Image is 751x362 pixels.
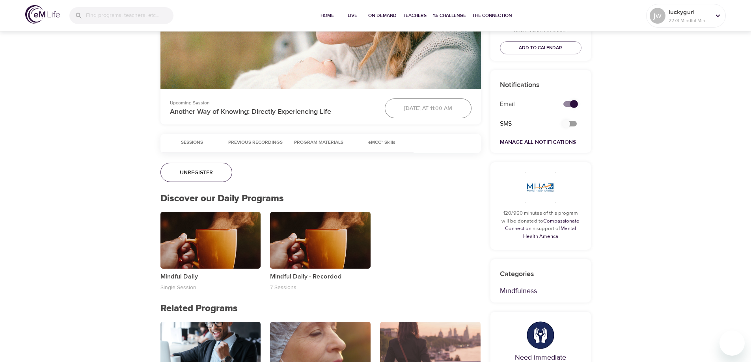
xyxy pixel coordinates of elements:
[318,11,337,20] span: Home
[650,8,665,24] div: jw
[270,284,296,291] p: 7 Sessions
[433,11,466,20] span: 1% Challenge
[500,269,581,279] p: Categories
[669,17,710,24] p: 2278 Mindful Minutes
[180,168,213,178] span: Unregister
[519,44,562,52] span: Add to Calendar
[495,95,554,113] div: Email
[170,99,375,106] p: Upcoming Session
[86,7,173,24] input: Find programs, teachers, etc...
[160,191,481,206] p: Discover our Daily Programs
[472,11,512,20] span: The Connection
[500,139,576,146] a: Manage All Notifications
[228,139,283,147] span: Previous Recordings
[523,225,576,239] a: Mental Health America
[500,41,581,54] button: Add to Calendar
[160,301,481,316] p: Related Programs
[669,7,710,17] p: luckygurl
[500,286,581,296] p: Mindfulness
[495,115,554,133] div: SMS
[160,284,196,291] p: Single Session
[160,163,232,182] button: Unregister
[368,11,397,20] span: On-Demand
[527,321,554,349] img: hands.png
[719,330,745,356] iframe: Button to launch messaging window
[355,139,409,147] span: eMCC™ Skills
[165,139,219,147] span: Sessions
[170,106,375,117] p: Another Way of Knowing: Directly Experiencing Life
[25,5,60,24] img: logo
[500,80,581,90] p: Notifications
[292,139,346,147] span: Program Materials
[160,272,261,281] p: Mindful Daily
[403,11,427,20] span: Teachers
[343,11,362,20] span: Live
[270,272,371,281] p: Mindful Daily - Recorded
[500,210,581,240] p: 120/960 minutes of this program will be donated to in support of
